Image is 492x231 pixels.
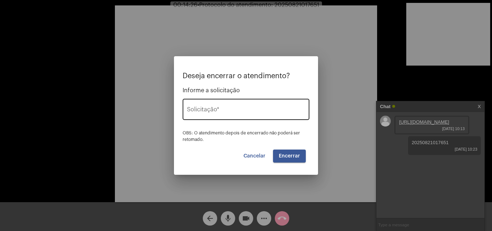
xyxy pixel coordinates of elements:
span: Cancelar [243,154,265,159]
span: Informe a solicitação [183,87,309,94]
button: Encerrar [273,150,306,163]
button: Cancelar [238,150,271,163]
p: Deseja encerrar o atendimento? [183,72,309,80]
span: Encerrar [279,154,300,159]
input: Buscar solicitação [187,108,305,114]
span: OBS: O atendimento depois de encerrado não poderá ser retomado. [183,131,300,142]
